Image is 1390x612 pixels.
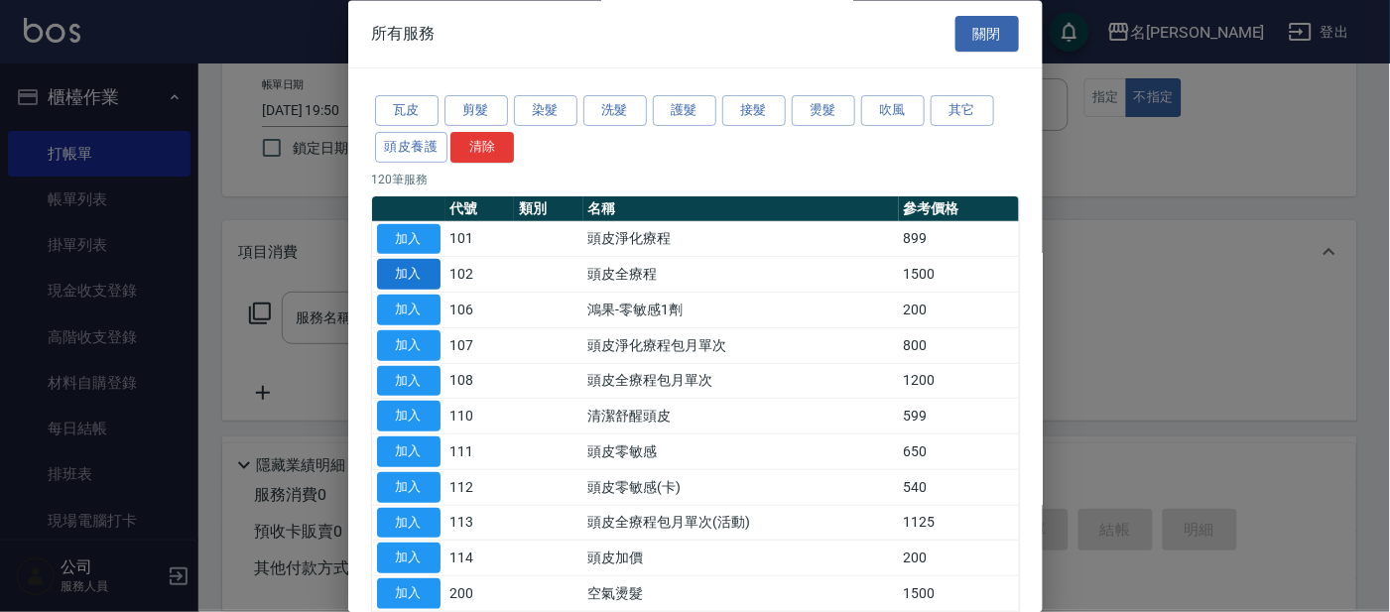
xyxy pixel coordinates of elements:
td: 頭皮全療程包月單次 [583,364,899,400]
button: 洗髮 [583,96,647,127]
button: 清除 [450,132,514,163]
td: 110 [445,399,515,434]
td: 107 [445,328,515,364]
td: 頭皮全療程包月單次(活動) [583,506,899,542]
button: 加入 [377,402,441,432]
button: 加入 [377,330,441,361]
td: 頭皮零敏感(卡) [583,470,899,506]
button: 加入 [377,366,441,397]
td: 鴻果-零敏感1劑 [583,293,899,328]
button: 護髮 [653,96,716,127]
td: 899 [899,222,1019,258]
th: 代號 [445,196,515,222]
td: 頭皮加價 [583,541,899,576]
span: 所有服務 [372,24,436,44]
td: 114 [445,541,515,576]
td: 200 [899,541,1019,576]
td: 599 [899,399,1019,434]
button: 加入 [377,508,441,539]
button: 接髮 [722,96,786,127]
td: 540 [899,470,1019,506]
button: 染髮 [514,96,577,127]
td: 1200 [899,364,1019,400]
p: 120 筆服務 [372,171,1019,188]
button: 燙髮 [792,96,855,127]
button: 關閉 [955,16,1019,53]
button: 加入 [377,260,441,291]
td: 1500 [899,257,1019,293]
td: 111 [445,434,515,470]
td: 200 [445,576,515,612]
td: 106 [445,293,515,328]
td: 空氣燙髮 [583,576,899,612]
td: 頭皮全療程 [583,257,899,293]
td: 112 [445,470,515,506]
th: 參考價格 [899,196,1019,222]
th: 名稱 [583,196,899,222]
td: 101 [445,222,515,258]
td: 108 [445,364,515,400]
button: 加入 [377,544,441,574]
th: 類別 [514,196,583,222]
button: 其它 [931,96,994,127]
td: 頭皮零敏感 [583,434,899,470]
td: 1125 [899,506,1019,542]
button: 加入 [377,579,441,610]
button: 加入 [377,472,441,503]
button: 加入 [377,296,441,326]
button: 吹風 [861,96,925,127]
td: 清潔舒醒頭皮 [583,399,899,434]
td: 1500 [899,576,1019,612]
button: 剪髮 [444,96,508,127]
td: 頭皮淨化療程 [583,222,899,258]
button: 加入 [377,224,441,255]
td: 113 [445,506,515,542]
button: 瓦皮 [375,96,439,127]
td: 650 [899,434,1019,470]
td: 800 [899,328,1019,364]
td: 頭皮淨化療程包月單次 [583,328,899,364]
td: 102 [445,257,515,293]
button: 頭皮養護 [375,132,448,163]
td: 200 [899,293,1019,328]
button: 加入 [377,437,441,468]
